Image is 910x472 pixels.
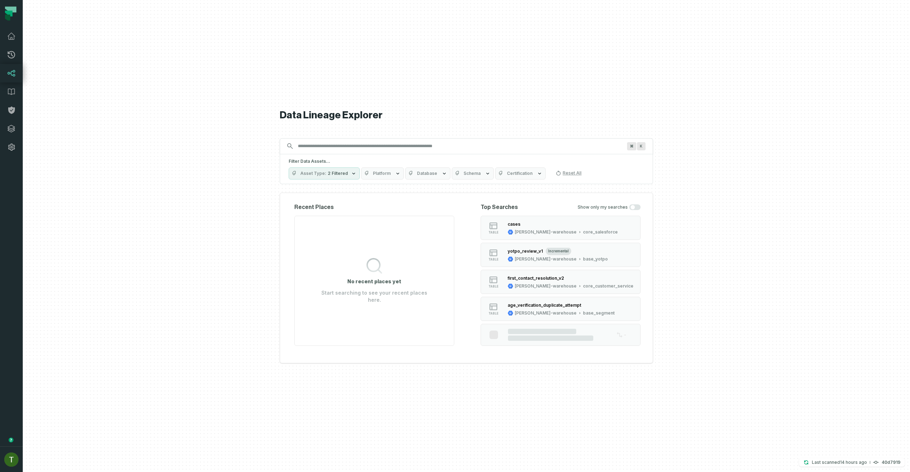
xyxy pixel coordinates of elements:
[812,459,867,466] p: Last scanned
[840,460,867,465] relative-time: Sep 11, 2025, 6:22 AM GMT+3
[882,460,900,465] h4: 40d7919
[637,142,646,150] span: Press ⌘ + K to focus the search bar
[280,109,653,122] h1: Data Lineage Explorer
[8,437,14,443] div: Tooltip anchor
[4,452,18,467] img: avatar of Tomer Galun
[627,142,636,150] span: Press ⌘ + K to focus the search bar
[799,458,905,467] button: Last scanned[DATE] 6:22:06 AM40d7919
